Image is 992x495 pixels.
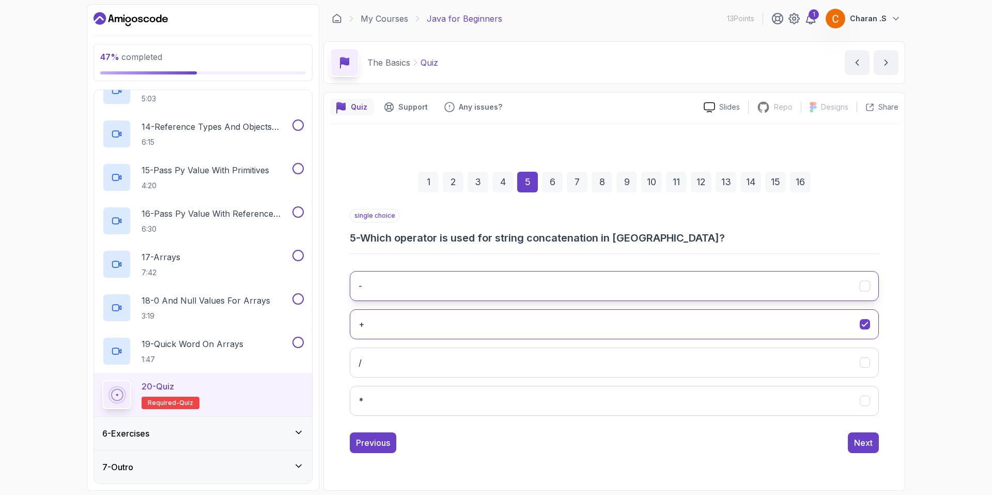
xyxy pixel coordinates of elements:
img: user profile image [826,9,845,28]
button: quiz button [330,99,374,115]
p: Any issues? [459,102,502,112]
a: Dashboard [332,13,342,24]
div: 4 [492,172,513,192]
button: Support button [378,99,434,115]
p: 18 - 0 And Null Values For Arrays [142,294,270,307]
div: Previous [356,437,390,449]
div: 13 [716,172,736,192]
p: single choice [350,209,400,222]
div: 3 [468,172,488,192]
h3: 7 - Outro [102,461,133,473]
button: 7-Outro [94,451,312,484]
div: 11 [666,172,687,192]
p: 16 - Pass Py Value With Reference Types [142,207,290,220]
span: Required- [148,399,179,407]
h3: 5 - Which operator is used for string concatenation in [GEOGRAPHIC_DATA]? [350,231,879,245]
h3: + [359,318,364,331]
h3: - [359,280,362,292]
button: previous content [845,50,870,75]
a: Dashboard [94,11,168,27]
span: 47 % [100,52,119,62]
div: 10 [641,172,662,192]
h3: 6 - Exercises [102,427,149,440]
p: 15 - Pass Py Value With Primitives [142,164,269,176]
div: 1 [418,172,439,192]
button: 5:03 [102,76,304,105]
p: 6:30 [142,224,290,234]
div: 9 [616,172,637,192]
p: 3:19 [142,311,270,321]
p: 20 - Quiz [142,380,174,393]
div: 15 [765,172,786,192]
button: 15-Pass Py Value With Primitives4:20 [102,163,304,192]
p: Charan .S [850,13,887,24]
p: Designs [821,102,848,112]
button: 14-Reference Types And Objects Diferences6:15 [102,119,304,148]
p: Quiz [421,56,438,69]
p: Quiz [351,102,367,112]
div: 14 [740,172,761,192]
p: 6:15 [142,137,290,147]
p: 13 Points [727,13,754,24]
p: 1:47 [142,354,243,365]
p: Repo [774,102,793,112]
div: 5 [517,172,538,192]
span: completed [100,52,162,62]
div: 8 [592,172,612,192]
button: Previous [350,432,396,453]
div: 1 [809,9,819,20]
span: quiz [179,399,193,407]
div: Next [854,437,873,449]
h3: / [359,356,362,369]
p: Slides [719,102,740,112]
p: 4:20 [142,181,269,191]
p: 17 - Arrays [142,251,180,263]
button: Feedback button [438,99,508,115]
p: The Basics [367,56,410,69]
div: 12 [691,172,711,192]
button: 17-Arrays7:42 [102,250,304,279]
div: 2 [443,172,463,192]
a: 1 [804,12,817,25]
button: 18-0 And Null Values For Arrays3:19 [102,293,304,322]
button: Next [848,432,879,453]
p: 7:42 [142,267,180,278]
button: 20-QuizRequired-quiz [102,380,304,409]
p: 14 - Reference Types And Objects Diferences [142,121,290,133]
button: 6-Exercises [94,417,312,450]
button: 16-Pass Py Value With Reference Types6:30 [102,206,304,235]
p: 19 - Quick Word On Arrays [142,338,243,350]
button: / [350,348,879,378]
p: 5:03 [142,94,271,104]
p: Support [398,102,428,112]
div: 6 [542,172,563,192]
button: + [350,309,879,339]
button: next content [874,50,898,75]
div: 16 [790,172,811,192]
button: user profile imageCharan .S [825,8,901,29]
p: Java for Beginners [427,12,502,25]
button: - [350,271,879,301]
div: 7 [567,172,587,192]
a: My Courses [361,12,408,25]
a: Slides [695,102,748,113]
button: 19-Quick Word On Arrays1:47 [102,337,304,366]
button: Share [857,102,898,112]
p: Share [878,102,898,112]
